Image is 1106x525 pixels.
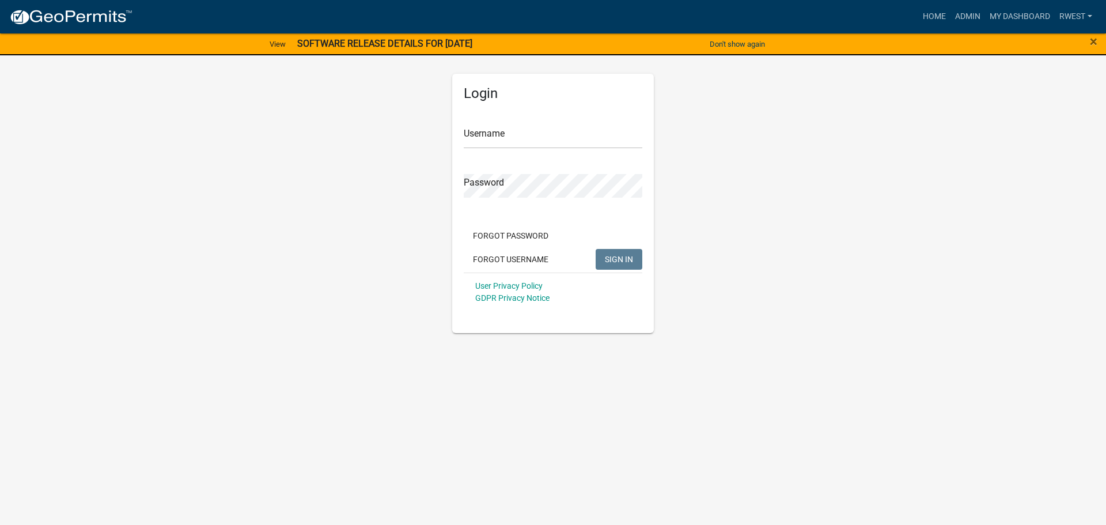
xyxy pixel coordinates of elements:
[475,281,543,290] a: User Privacy Policy
[605,254,633,263] span: SIGN IN
[918,6,950,28] a: Home
[265,35,290,54] a: View
[464,225,558,246] button: Forgot Password
[1090,35,1097,48] button: Close
[1090,33,1097,50] span: ×
[985,6,1055,28] a: My Dashboard
[297,38,472,49] strong: SOFTWARE RELEASE DETAILS FOR [DATE]
[596,249,642,270] button: SIGN IN
[1055,6,1097,28] a: rwest
[475,293,550,303] a: GDPR Privacy Notice
[464,85,642,102] h5: Login
[950,6,985,28] a: Admin
[464,249,558,270] button: Forgot Username
[705,35,770,54] button: Don't show again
